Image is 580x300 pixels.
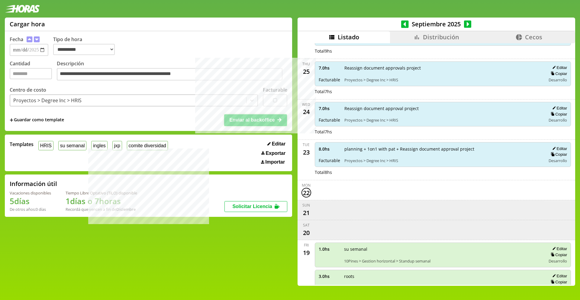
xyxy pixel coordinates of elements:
[10,36,23,43] label: Fecha
[344,77,542,83] span: Proyectos > Degree Inc > HRIS
[344,158,542,163] span: Proyectos > Degree Inc > HRIS
[409,20,464,28] span: Septiembre 2025
[10,141,34,148] span: Templates
[301,228,311,237] div: 20
[13,97,82,104] div: Proyectos > Degree Inc > HRIS
[303,223,310,228] div: Sat
[319,117,340,123] span: Facturable
[229,117,275,122] span: Enviar al backoffice
[301,208,311,217] div: 21
[266,151,285,156] span: Exportar
[57,68,282,81] textarea: Descripción
[549,258,567,264] span: Desarrollo
[10,207,51,212] div: De otros años: 0 días
[302,102,310,107] div: Wed
[10,68,52,79] input: Cantidad
[10,180,57,188] h2: Información útil
[266,141,287,147] button: Editar
[550,65,567,70] button: Editar
[344,258,542,264] span: 10Pines > Gestion horizontal > Standup semanal
[265,159,285,165] span: Importar
[301,147,311,157] div: 23
[319,146,340,152] span: 8.0 hs
[549,112,567,117] button: Copiar
[344,246,542,252] span: su semanal
[66,207,137,212] div: Recordá que vencen a fin de
[127,141,168,150] button: comite diversidad
[91,141,107,150] button: ingles
[344,117,542,123] span: Proyectos > Degree Inc > HRIS
[298,43,575,285] div: scrollable content
[319,158,340,163] span: Facturable
[10,196,51,207] h1: 5 días
[58,141,86,150] button: su semanal
[10,20,45,28] h1: Cargar hora
[5,5,40,13] img: logotipo
[10,117,64,123] span: +Guardar como template
[301,248,311,257] div: 19
[319,65,340,71] span: 7.0 hs
[304,243,309,248] div: Fri
[550,146,567,151] button: Editar
[112,141,122,150] button: jxp
[549,158,567,163] span: Desarrollo
[549,252,567,257] button: Copiar
[10,190,51,196] div: Vacaciones disponibles
[224,114,287,126] button: Enviar al backoffice
[319,273,340,279] span: 3.0 hs
[53,44,115,55] select: Tipo de hora
[38,141,53,150] button: HRIS
[344,273,542,279] span: roots
[301,67,311,76] div: 25
[224,201,287,212] button: Solicitar Licencia
[10,60,57,82] label: Cantidad
[315,89,571,94] div: Total 7 hs
[319,246,340,252] span: 1.0 hs
[53,36,120,56] label: Tipo de hora
[549,71,567,76] button: Copiar
[550,106,567,111] button: Editar
[423,33,459,41] span: Distribución
[344,65,542,71] span: Reassign document approvals project
[66,196,137,207] h1: 1 días o 7 horas
[301,107,311,117] div: 24
[116,207,136,212] b: Diciembre
[302,203,310,208] div: Sun
[549,117,567,123] span: Desarrollo
[10,86,46,93] label: Centro de costo
[549,279,567,285] button: Copiar
[302,183,311,188] div: Mon
[549,77,567,83] span: Desarrollo
[319,77,340,83] span: Facturable
[301,188,311,197] div: 22
[57,60,287,82] label: Descripción
[319,106,340,111] span: 7.0 hs
[344,146,542,152] span: planning + 1on1 with pat + Reassign document approval project
[344,106,542,111] span: Reassign document approval project
[550,246,567,251] button: Editar
[10,117,13,123] span: +
[338,33,359,41] span: Listado
[303,142,310,147] div: Tue
[550,273,567,279] button: Editar
[525,33,542,41] span: Cecos
[315,129,571,135] div: Total 7 hs
[259,150,287,156] button: Exportar
[66,190,137,196] div: Tiempo Libre Optativo (TiLO) disponible
[315,169,571,175] div: Total 8 hs
[263,86,287,93] label: Facturable
[232,204,272,209] span: Solicitar Licencia
[272,141,285,147] span: Editar
[302,61,310,67] div: Thu
[549,152,567,157] button: Copiar
[315,48,571,54] div: Total 9 hs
